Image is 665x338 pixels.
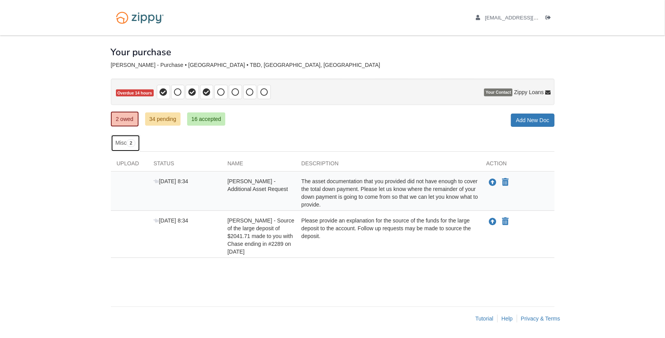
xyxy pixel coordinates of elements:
[476,15,574,23] a: edit profile
[502,217,510,226] button: Declare Donald Arvizu - Source of the large deposit of $2041.71 made to you with Chase ending in ...
[111,135,140,152] a: Misc
[111,62,554,68] div: [PERSON_NAME] - Purchase • [GEOGRAPHIC_DATA] • TBD, [GEOGRAPHIC_DATA], [GEOGRAPHIC_DATA]
[296,217,481,256] div: Please provide an explanation for the source of the funds for the large deposit to the account. F...
[145,112,181,126] a: 34 pending
[488,217,498,227] button: Upload Donald Arvizu - Source of the large deposit of $2041.71 made to you with Chase ending in #...
[222,159,296,171] div: Name
[484,89,512,96] span: Your Contact
[111,47,172,57] h1: Your purchase
[485,15,574,21] span: arvizuteacher01@gmail.com
[481,159,554,171] div: Action
[546,15,554,23] a: Log out
[296,177,481,208] div: The asset documentation that you provided did not have enough to cover the total down payment. Pl...
[514,89,544,96] span: Zippy Loans
[111,159,148,171] div: Upload
[296,159,481,171] div: Description
[154,178,188,184] span: [DATE] 8:34
[228,217,295,255] span: [PERSON_NAME] - Source of the large deposit of $2041.71 made to you with Chase ending in #2289 on...
[476,315,493,322] a: Tutorial
[148,159,222,171] div: Status
[187,112,225,126] a: 16 accepted
[116,89,154,97] span: Overdue 14 hours
[502,178,510,187] button: Declare Donald Arvizu - Additional Asset Request not applicable
[126,139,135,147] span: 2
[521,315,560,322] a: Privacy & Terms
[502,315,513,322] a: Help
[228,178,288,192] span: [PERSON_NAME] - Additional Asset Request
[111,8,169,28] img: Logo
[488,177,498,187] button: Upload Donald Arvizu - Additional Asset Request
[511,114,554,127] a: Add New Doc
[154,217,188,224] span: [DATE] 8:34
[111,112,139,126] a: 2 owed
